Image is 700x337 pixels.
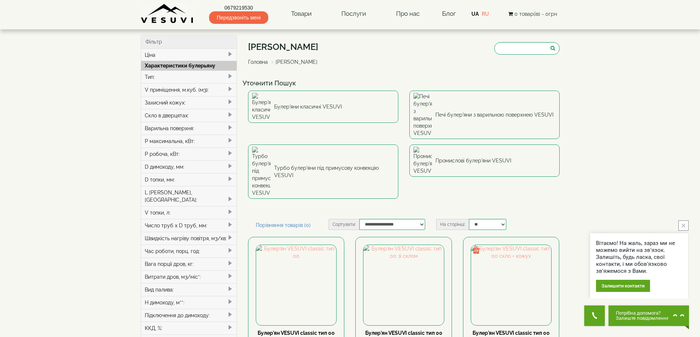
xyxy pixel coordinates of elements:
img: Булер'ян VESUVI classic тип 00 зі склом [363,245,444,325]
button: close button [678,220,689,231]
div: Варильна поверхня: [141,122,237,135]
img: Завод VESUVI [141,4,194,24]
div: Захисний кожух: [141,96,237,109]
div: L [PERSON_NAME], [GEOGRAPHIC_DATA]: [141,186,237,206]
img: Турбо булер'яни під примусову конвекцію VESUVI [252,147,270,197]
div: Вага порції дров, кг: [141,257,237,270]
a: RU [482,11,489,17]
h4: Уточнити Пошук [243,80,565,87]
button: Get Call button [584,305,605,326]
a: Товари [284,6,319,22]
div: P максимальна, кВт: [141,135,237,147]
div: Скло в дверцятах: [141,109,237,122]
div: Тип: [141,70,237,83]
li: [PERSON_NAME] [269,58,317,66]
a: Порівняння товарів (0) [248,219,318,231]
a: Про нас [389,6,427,22]
div: Число труб x D труб, мм: [141,219,237,232]
a: Послуги [334,6,373,22]
div: Фільтр [141,35,237,49]
img: Булер'ян VESUVI classic тип 00 [256,245,336,325]
a: Блог [442,10,456,17]
label: Сортувати: [329,219,359,230]
span: Передзвоніть мені [209,11,268,24]
img: gift [473,246,480,254]
a: UA [471,11,479,17]
a: Промислові булер'яни VESUVI Промислові булер'яни VESUVI [409,144,560,177]
div: Витрати дров, м3/міс*: [141,270,237,283]
div: Вид палива: [141,283,237,296]
img: Промислові булер'яни VESUVI [413,147,432,175]
div: Вітаємо! На жаль, зараз ми не можемо вийти на зв'язок. Залишіть, будь ласка, свої контакти, і ми ... [596,240,682,275]
img: Печі булер'яни з варильною поверхнею VESUVI [413,93,432,137]
div: V приміщення, м.куб. (м3): [141,83,237,96]
div: D димоходу, мм: [141,160,237,173]
a: Турбо булер'яни під примусову конвекцію VESUVI Турбо булер'яни під примусову конвекцію VESUVI [248,144,398,199]
label: На сторінці: [436,219,469,230]
a: Головна [248,59,268,65]
span: Залиште повідомлення [616,316,669,321]
a: Булер'ян VESUVI classic тип 00 [258,330,335,336]
a: Печі булер'яни з варильною поверхнею VESUVI Печі булер'яни з варильною поверхнею VESUVI [409,91,560,139]
div: Час роботи, порц. год: [141,245,237,257]
a: Булер'яни класичні VESUVI Булер'яни класичні VESUVI [248,91,398,123]
div: V топки, л: [141,206,237,219]
button: Chat button [609,305,689,326]
div: Підключення до димоходу: [141,309,237,322]
span: 0 товар(ів) - 0грн [514,11,557,17]
span: Потрібна допомога? [616,311,669,316]
div: D топки, мм: [141,173,237,186]
div: Характеристики булерьяну [141,61,237,70]
button: 0 товар(ів) - 0грн [506,10,559,18]
img: Булер'ян VESUVI classic тип 00 скло + кожух [471,245,551,325]
div: ККД, %: [141,322,237,334]
a: 0679219530 [209,4,268,11]
div: P робоча, кВт: [141,147,237,160]
div: Ціна [141,49,237,61]
div: Швидкість нагріву повітря, м3/хв: [141,232,237,245]
h1: [PERSON_NAME] [248,42,323,52]
div: H димоходу, м**: [141,296,237,309]
div: Залишити контакти [596,280,650,292]
img: Булер'яни класичні VESUVI [252,93,270,121]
